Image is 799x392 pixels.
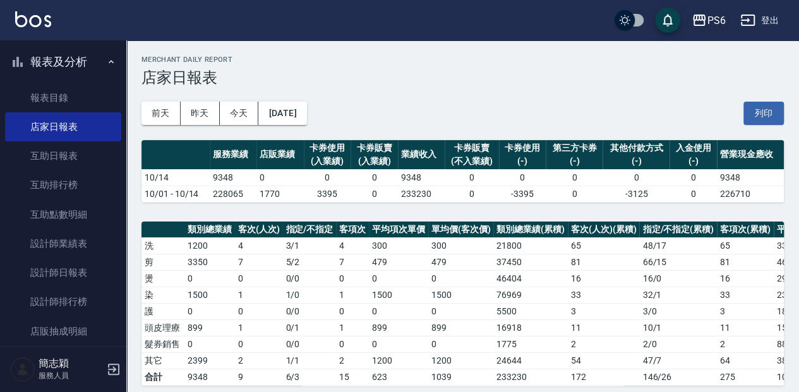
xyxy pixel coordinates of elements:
button: 報表及分析 [5,45,121,78]
td: 33 [717,287,774,303]
td: 16 [717,270,774,287]
th: 指定/不指定(累積) [639,222,717,238]
th: 指定/不指定 [282,222,336,238]
td: 6/3 [282,369,336,385]
td: 髮券銷售 [141,336,184,352]
td: 16 / 0 [639,270,717,287]
td: 10 / 1 [639,319,717,336]
td: 0 / 0 [282,303,336,319]
button: PS6 [687,8,730,33]
td: 81 [717,254,774,270]
button: 登出 [735,9,784,32]
a: 設計師業績表 [5,229,121,258]
td: 1500 [369,287,428,303]
div: 卡券販賣 [354,141,394,155]
button: [DATE] [258,102,306,125]
a: 設計師排行榜 [5,287,121,316]
td: 0 [670,186,716,202]
div: 卡券使用 [307,141,347,155]
td: 3 [717,303,774,319]
td: 其它 [141,352,184,369]
td: 護 [141,303,184,319]
div: (-) [549,155,599,168]
div: (入業績) [354,155,394,168]
th: 單均價(客次價) [428,222,494,238]
td: 16 [568,270,640,287]
td: 0 / 0 [282,270,336,287]
td: 0 [235,336,283,352]
td: 81 [568,254,640,270]
td: 32 / 1 [639,287,717,303]
td: 洗 [141,237,184,254]
td: 47 / 7 [639,352,717,369]
td: 2 [568,336,640,352]
td: 64 [717,352,774,369]
td: 0 / 1 [282,319,336,336]
td: 0 [445,169,499,186]
th: 營業現金應收 [717,140,784,170]
td: 1 [235,287,283,303]
td: 10/01 - 10/14 [141,186,210,202]
button: save [655,8,680,33]
div: 卡券販賣 [448,141,496,155]
td: 4 [235,237,283,254]
div: 卡券使用 [502,141,543,155]
td: 5 / 2 [282,254,336,270]
td: 1 [336,287,369,303]
td: 0 [304,169,351,186]
td: 54 [568,352,640,369]
td: 3 / 0 [639,303,717,319]
td: 9348 [184,369,235,385]
td: 0 [336,270,369,287]
a: 互助排行榜 [5,170,121,199]
td: 3350 [184,254,235,270]
td: 300 [428,237,494,254]
td: 0 [351,186,397,202]
td: 172 [568,369,640,385]
td: 479 [428,254,494,270]
td: 1775 [493,336,568,352]
div: (-) [673,155,713,168]
h3: 店家日報表 [141,69,784,86]
td: 0 [603,169,670,186]
td: 0 [428,336,494,352]
td: 146/26 [639,369,717,385]
td: 15 [336,369,369,385]
td: 66 / 15 [639,254,717,270]
td: 300 [369,237,428,254]
th: 客次(人次)(累積) [568,222,640,238]
p: 服務人員 [39,370,103,381]
td: -3125 [603,186,670,202]
td: 479 [369,254,428,270]
td: 1 [235,319,283,336]
td: 65 [717,237,774,254]
a: 報表目錄 [5,83,121,112]
td: 2399 [184,352,235,369]
td: 1039 [428,369,494,385]
td: 0 [369,270,428,287]
td: 0 [499,169,546,186]
td: 233230 [493,369,568,385]
td: 剪 [141,254,184,270]
td: 46404 [493,270,568,287]
td: 16918 [493,319,568,336]
td: 1 / 1 [282,352,336,369]
img: Logo [15,11,51,27]
td: 0 [670,169,716,186]
h5: 簡志穎 [39,357,103,370]
td: 9 [235,369,283,385]
td: 染 [141,287,184,303]
div: 第三方卡券 [549,141,599,155]
td: 9348 [398,169,445,186]
td: 1200 [428,352,494,369]
td: 0 [428,270,494,287]
td: 1 / 0 [282,287,336,303]
td: 11 [568,319,640,336]
div: (不入業績) [448,155,496,168]
td: 9348 [210,169,256,186]
td: 275 [717,369,774,385]
td: 0 [235,303,283,319]
td: 3 [568,303,640,319]
td: 11 [717,319,774,336]
td: 24644 [493,352,568,369]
